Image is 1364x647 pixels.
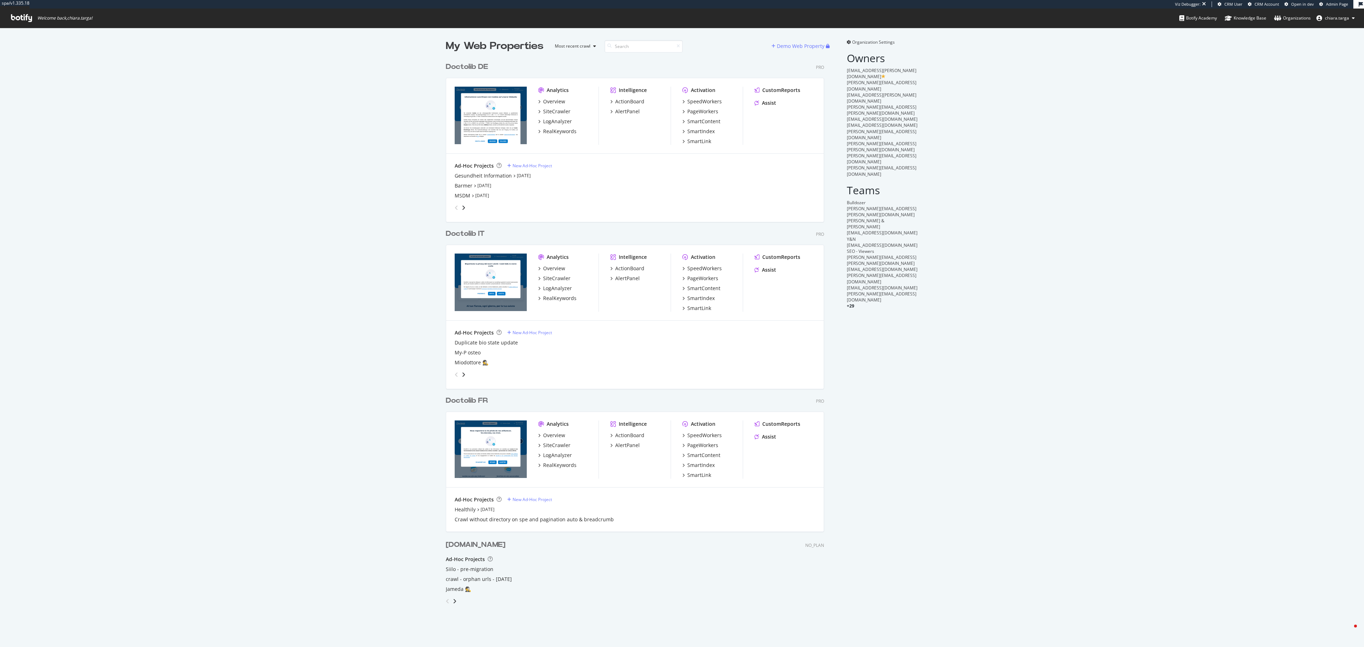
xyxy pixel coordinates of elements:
a: SmartLink [682,138,711,145]
div: RealKeywords [543,462,577,469]
div: SpeedWorkers [687,98,722,105]
a: [DATE] [477,183,491,189]
div: Assist [762,266,776,273]
span: [EMAIL_ADDRESS][DOMAIN_NAME] [847,230,918,236]
a: Overview [538,98,565,105]
div: SiteCrawler [543,108,570,115]
a: Assist [754,266,776,273]
div: LogAnalyzer [543,452,572,459]
a: Assist [754,433,776,440]
a: LogAnalyzer [538,452,572,459]
span: [PERSON_NAME][EMAIL_ADDRESS][DOMAIN_NAME] [847,165,916,177]
a: ActionBoard [610,98,644,105]
a: Knowledge Base [1225,9,1266,28]
div: SiteCrawler [543,275,570,282]
span: Organization Settings [852,39,895,45]
div: My Web Properties [446,39,543,53]
span: Welcome back, chiara.targa ! [37,15,92,21]
div: Intelligence [619,420,647,428]
span: [PERSON_NAME][EMAIL_ADDRESS][DOMAIN_NAME] [847,291,916,303]
div: RealKeywords [543,128,577,135]
div: Activation [691,87,715,94]
a: SmartContent [682,452,720,459]
span: [PERSON_NAME][EMAIL_ADDRESS][PERSON_NAME][DOMAIN_NAME] [847,206,916,218]
div: Healthily [455,506,476,513]
a: SpeedWorkers [682,432,722,439]
a: Demo Web Property [772,43,826,49]
div: AlertPanel [615,275,640,282]
span: + 29 [847,303,854,309]
div: Analytics [547,420,569,428]
a: Jameda 🕵️ [446,586,471,593]
div: ActionBoard [615,432,644,439]
a: CustomReports [754,420,800,428]
a: Miodottore 🕵️ [455,359,488,366]
div: [DOMAIN_NAME] [446,540,505,550]
a: My-P osteo [455,349,481,356]
a: Admin Page [1319,1,1348,7]
a: New Ad-Hoc Project [507,163,552,169]
span: Admin Page [1326,1,1348,7]
div: AlertPanel [615,442,640,449]
div: New Ad-Hoc Project [513,163,552,169]
a: SiteCrawler [538,275,570,282]
a: Organizations [1274,9,1311,28]
div: Ad-Hoc Projects [455,162,494,169]
div: Pro [816,231,824,237]
a: LogAnalyzer [538,285,572,292]
a: [DATE] [481,506,494,512]
div: Assist [762,433,776,440]
div: Most recent crawl [555,44,590,48]
div: Botify Academy [1179,15,1217,22]
a: AlertPanel [610,108,640,115]
span: [EMAIL_ADDRESS][PERSON_NAME][DOMAIN_NAME] [847,92,916,104]
a: LogAnalyzer [538,118,572,125]
div: CustomReports [762,420,800,428]
div: angle-left [452,202,461,213]
a: Doctolib FR [446,396,491,406]
a: Botify Academy [1179,9,1217,28]
a: SmartLink [682,472,711,479]
a: PageWorkers [682,275,718,282]
a: MSDM [455,192,470,199]
div: SiteCrawler [543,442,570,449]
a: SmartIndex [682,128,715,135]
div: SmartContent [687,285,720,292]
div: grid [446,53,830,631]
div: SmartIndex [687,462,715,469]
a: Doctolib IT [446,229,487,239]
div: SmartContent [687,452,720,459]
div: Organizations [1274,15,1311,22]
div: Overview [543,432,565,439]
div: Ad-Hoc Projects [455,496,494,503]
iframe: Intercom live chat [1340,623,1357,640]
a: SpeedWorkers [682,98,722,105]
span: [EMAIL_ADDRESS][DOMAIN_NAME] [847,285,918,291]
span: [EMAIL_ADDRESS][DOMAIN_NAME] [847,266,918,272]
div: New Ad-Hoc Project [513,330,552,336]
div: SmartIndex [687,295,715,302]
a: Siilo - pre-migration [446,566,493,573]
div: angle-left [452,369,461,380]
div: Overview [543,265,565,272]
div: angle-right [452,598,457,605]
a: Assist [754,99,776,107]
span: CRM User [1224,1,1243,7]
span: [EMAIL_ADDRESS][PERSON_NAME][DOMAIN_NAME] [847,67,916,80]
div: Doctolib FR [446,396,488,406]
div: angle-right [461,204,466,211]
div: SmartContent [687,118,720,125]
div: Assist [762,99,776,107]
a: SmartContent [682,285,720,292]
a: RealKeywords [538,462,577,469]
a: CRM Account [1248,1,1279,7]
a: CustomReports [754,87,800,94]
a: AlertPanel [610,442,640,449]
div: ActionBoard [615,98,644,105]
div: Knowledge Base [1225,15,1266,22]
div: crawl - orphan urls - [DATE] [446,576,512,583]
div: Ad-Hoc Projects [446,556,485,563]
div: Barmer [455,182,472,189]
